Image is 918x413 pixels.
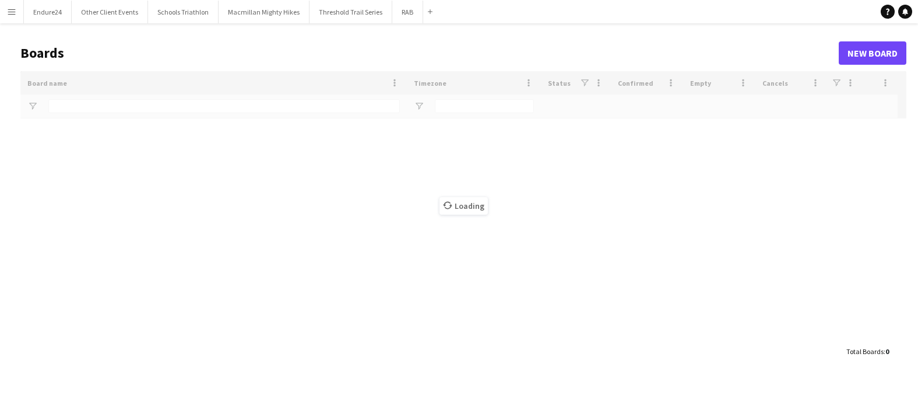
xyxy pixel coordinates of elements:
[72,1,148,23] button: Other Client Events
[148,1,219,23] button: Schools Triathlon
[439,197,488,215] span: Loading
[846,340,889,363] div: :
[309,1,392,23] button: Threshold Trail Series
[20,44,839,62] h1: Boards
[392,1,423,23] button: RAB
[839,41,906,65] a: New Board
[219,1,309,23] button: Macmillan Mighty Hikes
[885,347,889,356] span: 0
[846,347,884,356] span: Total Boards
[24,1,72,23] button: Endure24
